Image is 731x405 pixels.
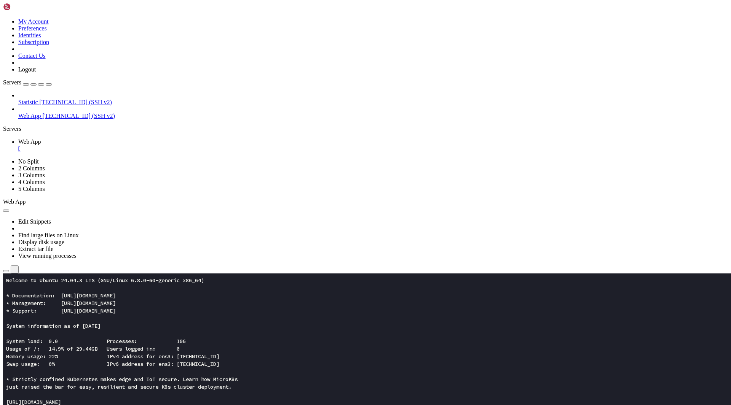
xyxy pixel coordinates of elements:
img: Shellngn [3,3,47,11]
x-row: System information as of [DATE] [3,49,632,56]
a: Edit Snippets [18,218,51,225]
span: [TECHNICAL_ID] (SSH v2) [43,113,115,119]
a: Preferences [18,25,47,32]
a:  [18,145,728,152]
span: Servers [3,79,21,86]
a: Servers [3,79,52,86]
x-row: See [URL][DOMAIN_NAME] or run: sudo pro status [3,178,632,186]
x-row: Usage of /: 14.9% of 29.44GB Users logged in: 0 [3,71,632,79]
a: Display disk usage [18,239,64,245]
a: Identities [18,32,41,38]
x-row: * Strictly confined Kubernetes makes edge and IoT secure. Learn how MicroK8s [3,102,632,110]
button:  [11,265,19,273]
a: No Split [18,158,39,165]
span: [TECHNICAL_ID] (SSH v2) [40,99,112,105]
x-row: * Documentation: [URL][DOMAIN_NAME] [3,18,632,26]
x-row: *** System restart required *** [3,201,632,208]
span: Web App [18,113,41,119]
x-row: * Support: [URL][DOMAIN_NAME] [3,33,632,41]
a: Web App [TECHNICAL_ID] (SSH v2) [18,113,728,119]
x-row: just raised the bar for easy, resilient and secure K8s cluster deployment. [3,110,632,117]
x-row: System load: 0.0 Processes: 106 [3,64,632,71]
x-row: * Management: [URL][DOMAIN_NAME] [3,26,632,33]
span: Web App [18,138,41,145]
a: 5 Columns [18,186,45,192]
a: Logout [18,66,36,73]
x-row: Welcome to Ubuntu 24.04.3 LTS (GNU/Linux 6.8.0-60-generic x86_64) [3,3,632,11]
x-row: Memory usage: 22% IPv4 address for ens3: [TECHNICAL_ID] [3,79,632,87]
a: View running processes [18,253,77,259]
a: My Account [18,18,49,25]
x-row: Expanded Security Maintenance for Applications is not enabled. [3,140,632,148]
x-row: [URL][DOMAIN_NAME] [3,125,632,132]
x-row: root@s168539:~# [3,216,632,224]
x-row: 0 updates can be applied immediately. [3,155,632,163]
a: Subscription [18,39,49,45]
a: 2 Columns [18,165,45,172]
span: Statistic [18,99,38,105]
li: Web App [TECHNICAL_ID] (SSH v2) [18,106,728,119]
a: 4 Columns [18,179,45,185]
x-row: Enable ESM Apps to receive additional future security updates. [3,170,632,178]
a: Statistic [TECHNICAL_ID] (SSH v2) [18,99,728,106]
li: Statistic [TECHNICAL_ID] (SSH v2) [18,92,728,106]
x-row: Swap usage: 0% IPv6 address for ens3: [TECHNICAL_ID] [3,87,632,94]
a: Find large files on Linux [18,232,79,238]
a: Extract tar file [18,246,53,252]
div: Servers [3,125,728,132]
span: Web App [3,199,26,205]
a: 3 Columns [18,172,45,178]
div: (16, 28) [52,216,55,224]
a: Web App [18,138,728,152]
x-row: Last login: [DATE] from [TECHNICAL_ID] [3,208,632,216]
div:  [14,267,16,272]
a: Contact Us [18,52,46,59]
